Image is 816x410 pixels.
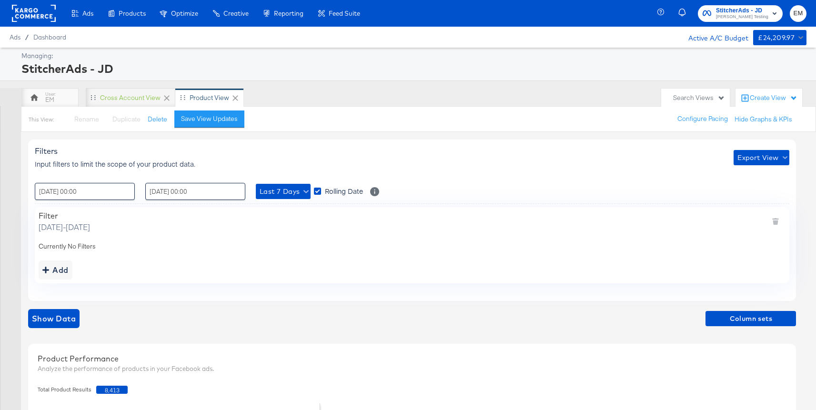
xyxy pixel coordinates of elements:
button: Export View [734,150,789,165]
div: Create View [750,93,797,103]
span: StitcherAds - JD [716,6,768,16]
div: Analyze the performance of products in your Facebook ads. [38,364,786,373]
span: Total Product Results [38,386,96,394]
span: Products [119,10,146,17]
button: StitcherAds - JD[PERSON_NAME] Testing [698,5,783,22]
span: Duplicate [112,115,141,123]
div: Search Views [673,93,725,102]
span: Filters [35,146,58,156]
div: Drag to reorder tab [91,95,96,100]
button: Configure Pacing [671,110,735,128]
span: Feed Suite [329,10,360,17]
span: [DATE] - [DATE] [39,221,90,232]
span: Rename [74,115,99,123]
div: Cross Account View [100,93,161,102]
span: Rolling Date [325,186,363,196]
span: Export View [737,152,786,164]
div: £24,209.97 [758,32,795,44]
div: EM [45,95,54,104]
span: Ads [82,10,93,17]
div: Product Performance [38,353,786,364]
span: EM [794,8,803,19]
div: Product View [190,93,229,102]
span: Last 7 Days [260,186,307,198]
button: Column sets [705,311,796,326]
div: Add [42,263,69,277]
div: StitcherAds - JD [21,60,804,77]
div: Save View Updates [181,114,238,123]
span: Creative [223,10,249,17]
div: Drag to reorder tab [180,95,185,100]
div: Managing: [21,51,804,60]
button: EM [790,5,806,22]
button: Last 7 Days [256,184,311,199]
span: / [20,33,33,41]
button: Save View Updates [174,110,244,128]
a: Dashboard [33,33,66,41]
button: Delete [148,115,167,124]
div: Filter [39,211,90,220]
button: addbutton [39,260,72,280]
span: Ads [10,33,20,41]
div: Currently No Filters [39,242,786,251]
button: Hide Graphs & KPIs [735,115,792,124]
span: Column sets [709,313,792,325]
div: This View: [29,116,54,123]
span: Input filters to limit the scope of your product data. [35,159,195,169]
button: showdata [28,309,80,328]
span: Show Data [32,312,76,325]
button: £24,209.97 [753,30,806,45]
span: [PERSON_NAME] Testing [716,13,768,21]
div: Active A/C Budget [678,30,748,44]
span: Optimize [171,10,198,17]
span: Reporting [274,10,303,17]
span: 8,413 [96,386,128,394]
